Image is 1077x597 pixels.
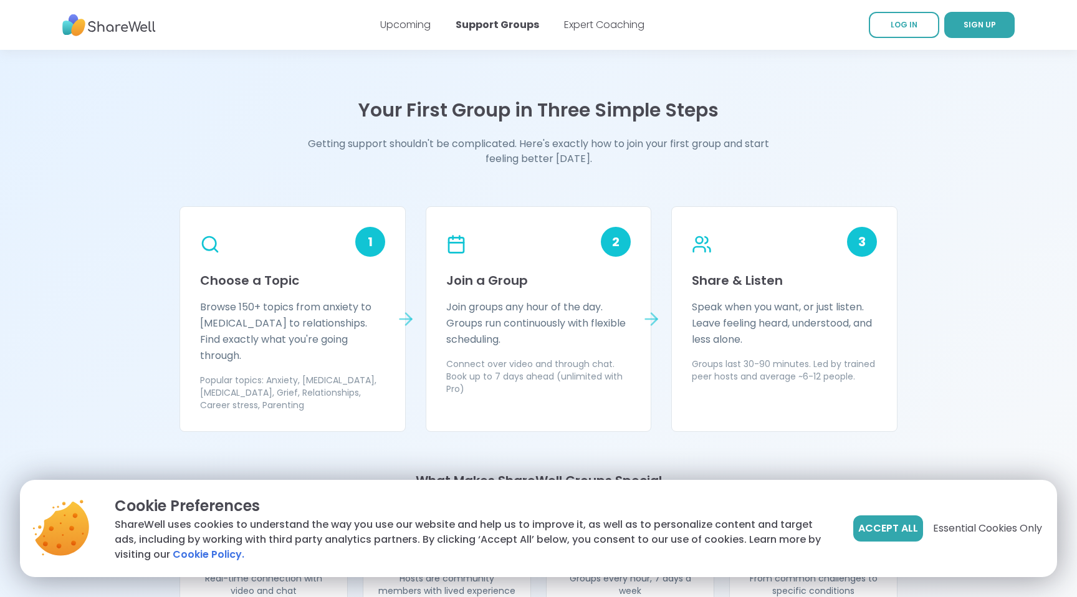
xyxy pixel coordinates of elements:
[200,299,385,364] p: Browse 150+ topics from anxiety to [MEDICAL_DATA] to relationships. Find exactly what you're goin...
[933,521,1042,536] span: Essential Cookies Only
[869,12,939,38] a: LOG IN
[195,572,332,597] p: Real-time connection with video and chat
[944,12,1015,38] a: SIGN UP
[380,17,431,32] a: Upcoming
[745,572,882,597] p: From common challenges to specific conditions
[601,227,631,257] div: 2
[115,495,833,517] p: Cookie Preferences
[456,17,539,32] a: Support Groups
[692,299,877,348] p: Speak when you want, or just listen. Leave feeling heard, understood, and less alone.
[179,99,897,122] h3: Your First Group in Three Simple Steps
[115,517,833,562] p: ShareWell uses cookies to understand the way you use our website and help us to improve it, as we...
[964,19,996,30] span: SIGN UP
[62,8,156,42] img: ShareWell Nav Logo
[858,521,918,536] span: Accept All
[200,272,385,289] h3: Choose a Topic
[692,272,877,289] h3: Share & Listen
[853,515,923,542] button: Accept All
[564,17,644,32] a: Expert Coaching
[378,572,515,597] p: Hosts are community members with lived experience
[446,272,631,289] h3: Join a Group
[847,227,877,257] div: 3
[446,299,631,348] p: Join groups any hour of the day. Groups run continuously with flexible scheduling.
[692,358,877,383] p: Groups last 30-90 minutes. Led by trained peer hosts and average ~6-12 people.
[891,19,917,30] span: LOG IN
[179,472,897,489] h4: What Makes ShareWell Groups Special
[446,358,631,395] p: Connect over video and through chat. Book up to 7 days ahead (unlimited with Pro)
[173,547,244,562] a: Cookie Policy.
[299,136,778,166] h4: Getting support shouldn't be complicated. Here's exactly how to join your first group and start f...
[562,572,699,597] p: Groups every hour, 7 days a week
[200,374,385,411] p: Popular topics: Anxiety, [MEDICAL_DATA], [MEDICAL_DATA], Grief, Relationships, Career stress, Par...
[355,227,385,257] div: 1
